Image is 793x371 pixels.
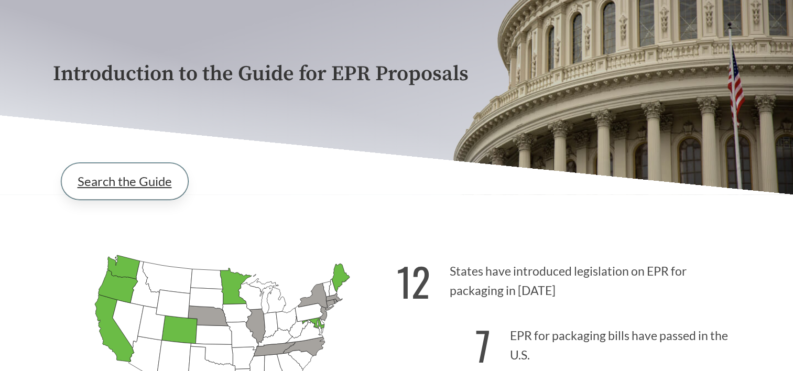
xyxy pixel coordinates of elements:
[61,163,188,200] a: Search the Guide
[397,252,430,310] strong: 12
[397,246,741,310] p: States have introduced legislation on EPR for packaging in [DATE]
[53,62,741,86] p: Introduction to the Guide for EPR Proposals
